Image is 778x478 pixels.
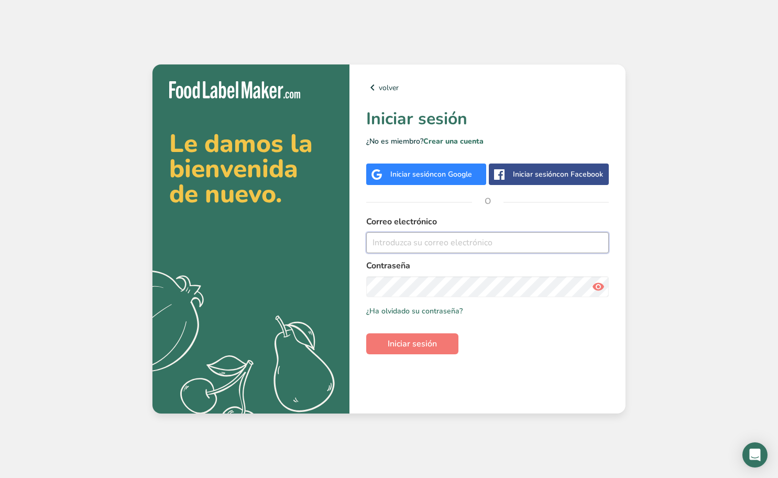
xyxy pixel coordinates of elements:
[169,81,300,99] img: Food Label Maker
[513,169,603,180] div: Iniciar sesión
[388,338,437,350] span: Iniciar sesión
[366,306,463,317] a: ¿Ha olvidado su contraseña?
[366,136,609,147] p: ¿No es miembro?
[366,333,458,354] button: Iniciar sesión
[423,136,484,146] a: Crear una cuenta
[556,169,603,179] span: con Facebook
[366,106,609,132] h1: Iniciar sesión
[366,81,609,94] a: volver
[390,169,472,180] div: Iniciar sesión
[366,232,609,253] input: Introduzca su correo electrónico
[742,442,768,468] div: Open Intercom Messenger
[366,259,609,272] label: Contraseña
[434,169,472,179] span: con Google
[169,131,333,207] h2: Le damos la bienvenida de nuevo.
[472,186,503,217] span: O
[366,215,609,228] label: Correo electrónico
